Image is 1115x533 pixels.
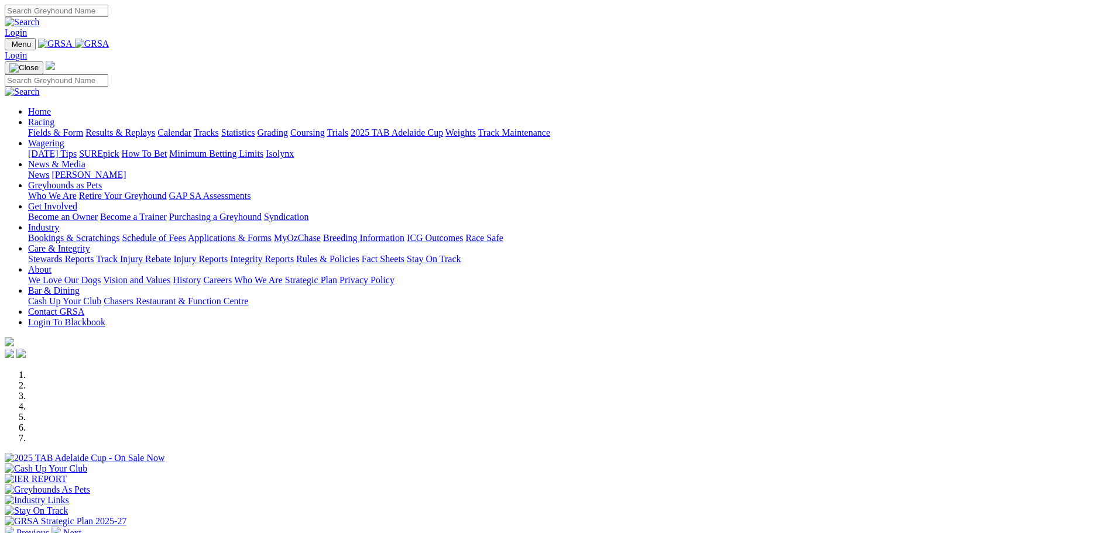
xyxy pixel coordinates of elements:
img: twitter.svg [16,349,26,358]
a: Greyhounds as Pets [28,180,102,190]
div: Racing [28,128,1110,138]
a: Wagering [28,138,64,148]
a: News [28,170,49,180]
a: Who We Are [234,275,283,285]
a: Purchasing a Greyhound [169,212,262,222]
a: Privacy Policy [339,275,394,285]
a: Isolynx [266,149,294,159]
a: Fields & Form [28,128,83,137]
a: Schedule of Fees [122,233,186,243]
button: Toggle navigation [5,61,43,74]
div: Bar & Dining [28,296,1110,307]
a: Breeding Information [323,233,404,243]
a: Integrity Reports [230,254,294,264]
a: Chasers Restaurant & Function Centre [104,296,248,306]
img: Greyhounds As Pets [5,484,90,495]
img: Stay On Track [5,506,68,516]
div: Care & Integrity [28,254,1110,264]
a: History [173,275,201,285]
button: Toggle navigation [5,38,36,50]
a: Fact Sheets [362,254,404,264]
img: 2025 TAB Adelaide Cup - On Sale Now [5,453,165,463]
div: News & Media [28,170,1110,180]
a: Home [28,106,51,116]
a: Coursing [290,128,325,137]
a: How To Bet [122,149,167,159]
img: GRSA Strategic Plan 2025-27 [5,516,126,527]
a: Syndication [264,212,308,222]
img: Industry Links [5,495,69,506]
img: Search [5,17,40,27]
span: Menu [12,40,31,49]
div: Industry [28,233,1110,243]
a: Vision and Values [103,275,170,285]
img: IER REPORT [5,474,67,484]
a: Login [5,50,27,60]
a: Login To Blackbook [28,317,105,327]
a: Care & Integrity [28,243,90,253]
a: Bar & Dining [28,286,80,295]
a: Strategic Plan [285,275,337,285]
img: Search [5,87,40,97]
img: GRSA [75,39,109,49]
a: Results & Replays [85,128,155,137]
a: Grading [258,128,288,137]
a: Cash Up Your Club [28,296,101,306]
a: ICG Outcomes [407,233,463,243]
a: SUREpick [79,149,119,159]
a: About [28,264,52,274]
img: Close [9,63,39,73]
img: facebook.svg [5,349,14,358]
img: GRSA [38,39,73,49]
a: Injury Reports [173,254,228,264]
a: Industry [28,222,59,232]
a: Stewards Reports [28,254,94,264]
a: We Love Our Dogs [28,275,101,285]
a: GAP SA Assessments [169,191,251,201]
input: Search [5,74,108,87]
a: Contact GRSA [28,307,84,317]
a: Applications & Forms [188,233,272,243]
a: Become a Trainer [100,212,167,222]
a: Bookings & Scratchings [28,233,119,243]
input: Search [5,5,108,17]
img: logo-grsa-white.png [46,61,55,70]
a: Careers [203,275,232,285]
a: Weights [445,128,476,137]
a: Tracks [194,128,219,137]
div: Greyhounds as Pets [28,191,1110,201]
a: Track Maintenance [478,128,550,137]
div: Get Involved [28,212,1110,222]
a: Track Injury Rebate [96,254,171,264]
a: [PERSON_NAME] [52,170,126,180]
a: Stay On Track [407,254,461,264]
a: Rules & Policies [296,254,359,264]
a: Race Safe [465,233,503,243]
a: Become an Owner [28,212,98,222]
div: Wagering [28,149,1110,159]
img: logo-grsa-white.png [5,337,14,346]
a: Who We Are [28,191,77,201]
div: About [28,275,1110,286]
a: News & Media [28,159,85,169]
a: Racing [28,117,54,127]
a: MyOzChase [274,233,321,243]
a: [DATE] Tips [28,149,77,159]
img: Cash Up Your Club [5,463,87,474]
a: Login [5,27,27,37]
a: Retire Your Greyhound [79,191,167,201]
a: Trials [327,128,348,137]
a: Get Involved [28,201,77,211]
a: Statistics [221,128,255,137]
a: 2025 TAB Adelaide Cup [351,128,443,137]
a: Calendar [157,128,191,137]
a: Minimum Betting Limits [169,149,263,159]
